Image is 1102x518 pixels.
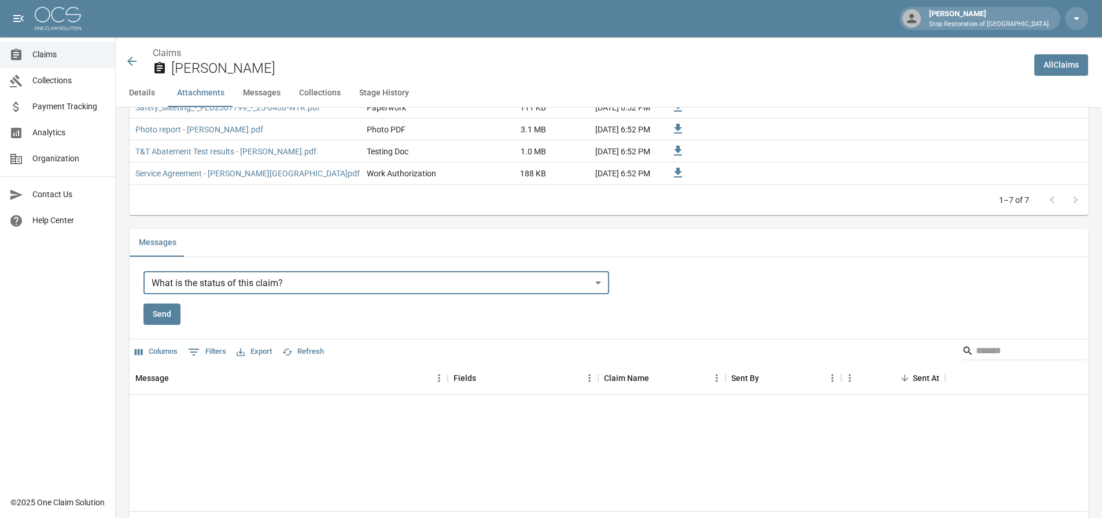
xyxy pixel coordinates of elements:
div: [DATE] 6:52 PM [552,140,656,162]
div: related-list tabs [130,229,1088,257]
a: T&T Abatement Test results - [PERSON_NAME].pdf [135,146,316,157]
div: Message [135,362,169,394]
p: 1–7 of 7 [999,194,1029,206]
div: Message [130,362,448,394]
button: Refresh [279,343,327,361]
div: Fields [454,362,476,394]
div: Sent At [913,362,939,394]
div: © 2025 One Claim Solution [10,497,105,508]
div: 1.0 MB [465,140,552,162]
a: Service Agreement - [PERSON_NAME][GEOGRAPHIC_DATA]pdf [135,168,360,179]
div: Claim Name [598,362,725,394]
span: Help Center [32,214,106,227]
button: Menu [708,369,725,387]
div: Sent At [841,362,945,394]
a: AllClaims [1034,54,1088,76]
button: Show filters [185,343,229,361]
button: Messages [130,229,186,257]
span: Contact Us [32,188,106,201]
button: Send [143,304,180,325]
p: Stop Restoration of [GEOGRAPHIC_DATA] [929,20,1049,29]
button: Sort [169,370,185,386]
div: Sent By [725,362,841,394]
div: Photo PDF [367,124,406,135]
button: Sort [897,370,913,386]
div: anchor tabs [116,79,1102,107]
a: Claims [153,47,181,58]
div: [DATE] 6:52 PM [552,162,656,184]
div: 111 KB [465,97,552,119]
span: Analytics [32,127,106,139]
div: Claim Name [604,362,649,394]
button: Collections [290,79,350,107]
button: Menu [824,369,841,387]
span: Payment Tracking [32,101,106,113]
span: Collections [32,75,106,87]
div: Fields [448,362,598,394]
button: Sort [476,370,492,386]
button: Messages [234,79,290,107]
div: Search [962,342,1086,362]
div: [PERSON_NAME] [924,8,1053,29]
button: Export [234,343,275,361]
div: Work Authorization [367,168,436,179]
button: open drawer [7,7,30,30]
button: Details [116,79,168,107]
div: [DATE] 6:52 PM [552,119,656,140]
button: Sort [759,370,775,386]
button: Stage History [350,79,418,107]
button: Sort [649,370,665,386]
button: Attachments [168,79,234,107]
button: Menu [430,369,448,387]
div: Sent By [731,362,759,394]
div: 188 KB [465,162,552,184]
h2: [PERSON_NAME] [171,60,1025,77]
div: Testing Doc [367,146,408,157]
nav: breadcrumb [153,46,1025,60]
img: ocs-logo-white-transparent.png [35,7,81,30]
button: Menu [841,369,858,387]
div: What is the status of this claim? [143,271,609,294]
a: Photo report - [PERSON_NAME].pdf [135,124,263,135]
div: [DATE] 6:52 PM [552,97,656,119]
div: 3.1 MB [465,119,552,140]
button: Menu [581,369,598,387]
span: Organization [32,153,106,165]
button: Select columns [132,343,180,361]
span: Claims [32,49,106,61]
